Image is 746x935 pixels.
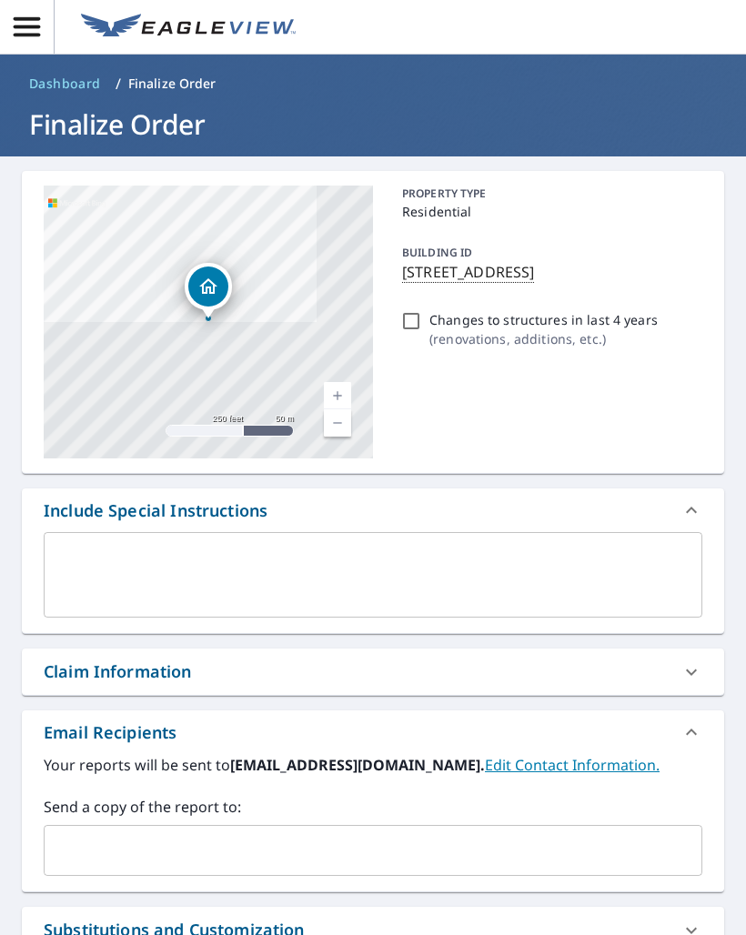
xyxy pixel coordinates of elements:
[429,310,658,329] p: Changes to structures in last 4 years
[70,3,307,52] a: EV Logo
[230,755,485,775] b: [EMAIL_ADDRESS][DOMAIN_NAME].
[402,245,472,260] p: BUILDING ID
[485,755,660,775] a: EditContactInfo
[116,73,121,95] li: /
[185,263,232,319] div: Dropped pin, building 1, Residential property, 387 Nemoral St Warminster, PA 18974
[44,720,176,745] div: Email Recipients
[22,69,108,98] a: Dashboard
[44,498,267,523] div: Include Special Instructions
[22,710,724,754] div: Email Recipients
[324,382,351,409] a: Current Level 17, Zoom In
[22,69,724,98] nav: breadcrumb
[402,202,695,221] p: Residential
[22,106,724,143] h1: Finalize Order
[44,754,702,776] label: Your reports will be sent to
[22,488,724,532] div: Include Special Instructions
[29,75,101,93] span: Dashboard
[402,186,695,202] p: PROPERTY TYPE
[324,409,351,437] a: Current Level 17, Zoom Out
[128,75,217,93] p: Finalize Order
[44,659,192,684] div: Claim Information
[81,14,296,41] img: EV Logo
[22,648,724,695] div: Claim Information
[44,796,702,818] label: Send a copy of the report to:
[429,329,658,348] p: ( renovations, additions, etc. )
